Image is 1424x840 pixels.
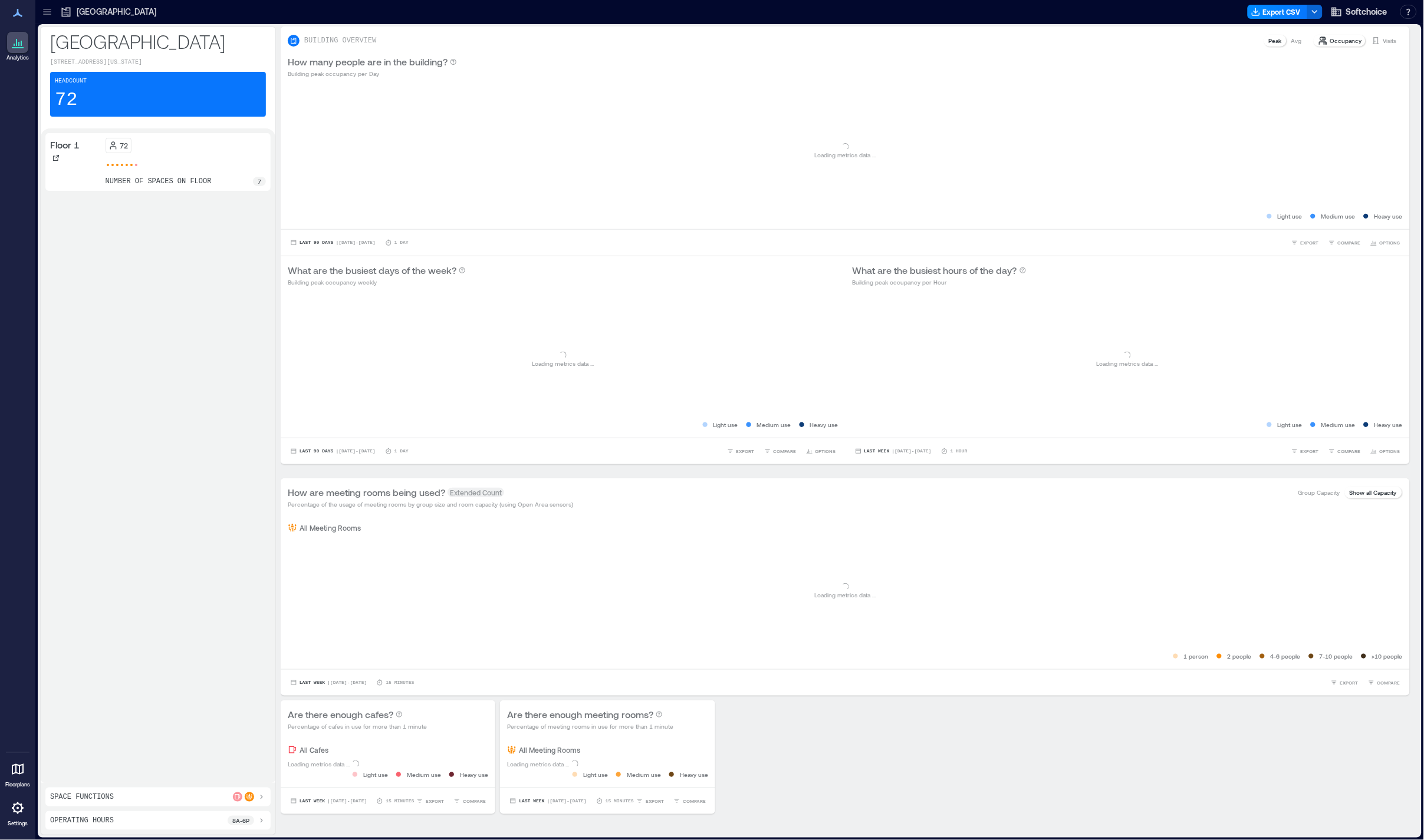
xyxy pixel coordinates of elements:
[50,816,114,825] p: Operating Hours
[853,277,1027,287] p: Building peak occupancy per Hour
[810,420,838,429] p: Heavy use
[1320,652,1353,661] p: 7-10 people
[288,69,457,78] p: Building peak occupancy per Day
[3,28,32,65] a: Analytics
[1271,652,1301,661] p: 4-6 people
[300,745,328,755] p: All Cafes
[304,36,376,45] p: BUILDING OVERVIEW
[1366,677,1403,689] button: COMPARE
[448,488,504,497] span: Extended Count
[814,590,876,600] p: Loading metrics data ...
[853,263,1017,277] p: What are the busiest hours of the day?
[407,770,441,779] p: Medium use
[288,677,369,689] button: Last Week |[DATE]-[DATE]
[507,759,569,769] p: Loading metrics data ...
[1368,445,1403,457] button: OPTIONS
[77,6,156,18] p: [GEOGRAPHIC_DATA]
[1228,652,1252,661] p: 2 people
[1383,36,1397,45] p: Visits
[762,445,799,457] button: COMPARE
[1350,488,1397,497] p: Show all Capacity
[1327,2,1391,21] button: Softchoice
[258,177,261,186] p: 7
[804,445,838,457] button: OPTIONS
[55,88,77,112] p: 72
[386,679,414,686] p: 15 minutes
[5,781,30,788] p: Floorplans
[386,798,414,805] p: 15 minutes
[50,58,266,67] p: [STREET_ADDRESS][US_STATE]
[1372,652,1403,661] p: >10 people
[1340,679,1359,686] span: EXPORT
[507,707,653,722] p: Are there enough meeting rooms?
[507,795,588,807] button: Last Week |[DATE]-[DATE]
[288,500,573,509] p: Percentage of the usage of meeting rooms by group size and room capacity (using Open Area sensors)
[507,722,673,731] p: Percentage of meeting rooms in use for more than 1 minute
[288,707,393,722] p: Are there enough cafes?
[288,263,456,277] p: What are the busiest days of the week?
[713,420,738,429] p: Light use
[1301,239,1319,246] span: EXPORT
[288,445,378,457] button: Last 90 Days |[DATE]-[DATE]
[646,798,664,805] span: EXPORT
[1380,448,1400,455] span: OPTIONS
[814,150,876,160] p: Loading metrics data ...
[288,759,350,769] p: Loading metrics data ...
[1269,36,1282,45] p: Peak
[55,77,87,86] p: Headcount
[1097,359,1159,368] p: Loading metrics data ...
[606,798,634,805] p: 15 minutes
[451,795,488,807] button: COMPARE
[1328,677,1361,689] button: EXPORT
[634,795,666,807] button: EXPORT
[426,798,444,805] span: EXPORT
[683,798,706,805] span: COMPARE
[532,359,594,368] p: Loading metrics data ...
[680,770,708,779] p: Heavy use
[288,485,445,500] p: How are meeting rooms being used?
[288,722,427,731] p: Percentage of cafes in use for more than 1 minute
[120,141,129,150] p: 72
[1321,211,1356,221] p: Medium use
[288,795,369,807] button: Last Week |[DATE]-[DATE]
[50,29,266,53] p: [GEOGRAPHIC_DATA]
[1184,652,1209,661] p: 1 person
[1321,420,1356,429] p: Medium use
[288,237,378,249] button: Last 90 Days |[DATE]-[DATE]
[1374,420,1403,429] p: Heavy use
[1289,445,1321,457] button: EXPORT
[853,445,934,457] button: Last Week |[DATE]-[DATE]
[725,445,757,457] button: EXPORT
[736,448,755,455] span: EXPORT
[463,798,486,805] span: COMPARE
[1338,239,1361,246] span: COMPARE
[1298,488,1340,497] p: Group Capacity
[460,770,488,779] p: Heavy use
[627,770,661,779] p: Medium use
[583,770,608,779] p: Light use
[1289,237,1321,249] button: EXPORT
[363,770,388,779] p: Light use
[288,277,466,287] p: Building peak occupancy weekly
[951,448,968,455] p: 1 Hour
[1301,448,1319,455] span: EXPORT
[1326,237,1363,249] button: COMPARE
[288,55,448,69] p: How many people are in the building?
[6,54,29,61] p: Analytics
[1278,420,1303,429] p: Light use
[394,239,409,246] p: 1 Day
[1346,6,1387,18] span: Softchoice
[1377,679,1400,686] span: COMPARE
[671,795,708,807] button: COMPARE
[394,448,409,455] p: 1 Day
[50,138,80,152] p: Floor 1
[300,523,361,533] p: All Meeting Rooms
[519,745,580,755] p: All Meeting Rooms
[8,820,28,827] p: Settings
[1326,445,1363,457] button: COMPARE
[1338,448,1361,455] span: COMPARE
[1278,211,1303,221] p: Light use
[4,794,32,831] a: Settings
[414,795,446,807] button: EXPORT
[1248,5,1308,19] button: Export CSV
